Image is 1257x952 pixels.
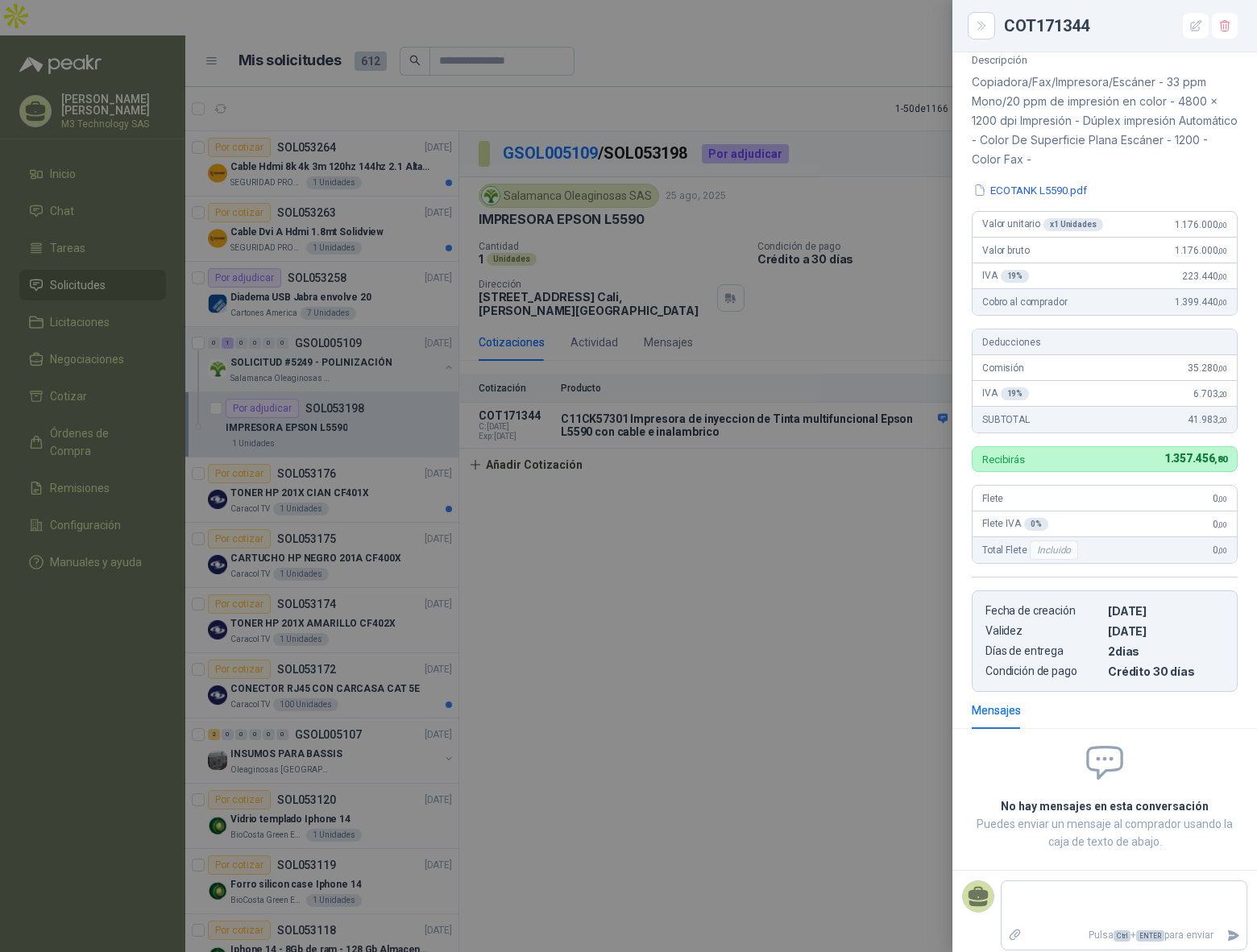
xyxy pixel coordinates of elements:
[1024,518,1048,531] div: 0 %
[982,518,1048,531] span: Flete IVA
[1108,664,1224,678] p: Crédito 30 días
[972,182,1089,199] button: ECOTANK L5590.pdf
[1218,520,1227,529] span: ,00
[1218,546,1227,555] span: ,00
[1030,540,1078,560] div: Incluido
[982,387,1029,400] span: IVA
[982,493,1003,504] span: Flete
[1164,452,1227,465] span: 1.357.456
[1218,390,1227,399] span: ,20
[1213,519,1227,530] span: 0
[1001,387,1030,400] div: 19 %
[1029,921,1221,950] p: Pulsa + para enviar
[982,245,1029,256] span: Valor bruto
[972,54,1238,66] p: Descripción
[1108,644,1224,658] p: 2 dias
[982,296,1067,308] span: Cobro al comprador
[982,540,1081,560] span: Total Flete
[1220,921,1247,950] button: Enviar
[1136,930,1164,942] span: ENTER
[1218,298,1227,307] span: ,00
[1175,245,1227,256] span: 1.176.000
[982,414,1030,425] span: SUBTOTAL
[1214,454,1227,465] span: ,80
[982,218,1103,231] span: Valor unitario
[1001,270,1030,283] div: 19 %
[1108,624,1224,638] p: [DATE]
[1182,271,1227,282] span: 223.440
[1004,13,1238,39] div: COT171344
[985,664,1101,678] p: Condición de pago
[985,624,1101,638] p: Validez
[985,604,1101,618] p: Fecha de creación
[1213,544,1227,556] span: 0
[982,362,1024,374] span: Comisión
[982,270,1029,283] span: IVA
[985,644,1101,658] p: Días de entrega
[1108,604,1224,618] p: [DATE]
[1043,218,1103,231] div: x 1 Unidades
[1188,362,1227,374] span: 35.280
[1218,416,1227,424] span: ,20
[1002,921,1029,950] label: Adjuntar archivos
[1218,364,1227,373] span: ,00
[972,16,991,35] button: Close
[1175,219,1227,230] span: 1.176.000
[1213,493,1227,504] span: 0
[1175,296,1227,308] span: 1.399.440
[1218,221,1227,230] span: ,00
[972,702,1021,719] div: Mensajes
[972,797,1238,815] h2: No hay mensajes en esta conversación
[1114,930,1130,942] span: Ctrl
[972,72,1238,169] p: Copiadora/Fax/Impresora/Escáner - 33 ppm Mono/20 ppm de impresión en color - 4800 x 1200 dpi Impr...
[1188,414,1227,425] span: 41.983
[972,815,1238,851] p: Puedes enviar un mensaje al comprador usando la caja de texto de abajo.
[1218,246,1227,255] span: ,00
[1193,388,1227,399] span: 6.703
[982,337,1040,348] span: Deducciones
[1218,495,1227,503] span: ,00
[982,454,1025,465] p: Recibirás
[1218,272,1227,281] span: ,00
